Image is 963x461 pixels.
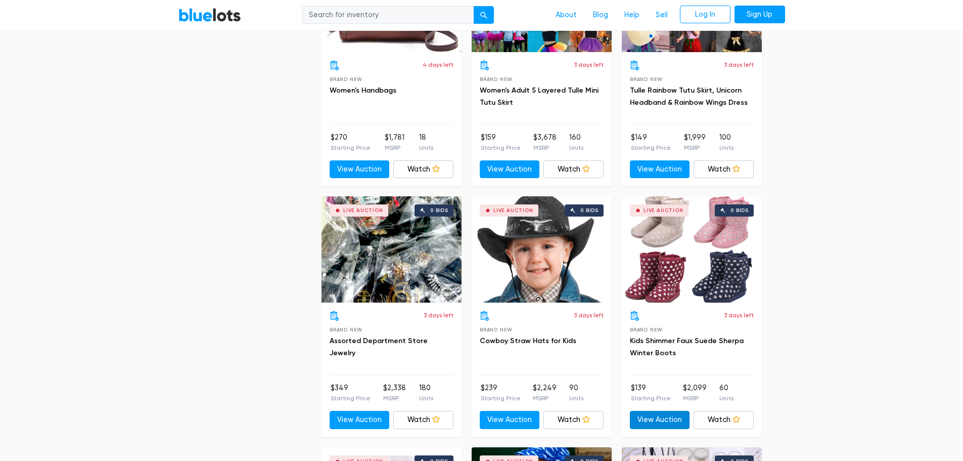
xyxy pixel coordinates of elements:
[480,160,540,179] a: View Auction
[574,311,604,320] p: 3 days left
[631,143,671,152] p: Starting Price
[533,132,557,152] li: $3,678
[683,394,707,403] p: MSRP
[423,60,453,69] p: 4 days left
[480,411,540,429] a: View Auction
[631,383,671,403] li: $139
[684,143,706,152] p: MSRP
[481,143,521,152] p: Starting Price
[580,208,599,213] div: 0 bids
[330,86,396,95] a: Women's Handbags
[419,132,433,152] li: 18
[481,394,521,403] p: Starting Price
[694,160,754,179] a: Watch
[735,6,785,24] a: Sign Up
[481,383,521,403] li: $239
[543,411,604,429] a: Watch
[724,311,754,320] p: 3 days left
[719,143,733,152] p: Units
[630,160,690,179] a: View Auction
[719,132,733,152] li: 100
[533,394,557,403] p: MSRP
[569,394,583,403] p: Units
[481,132,521,152] li: $159
[493,208,533,213] div: Live Auction
[644,208,683,213] div: Live Auction
[330,337,428,357] a: Assorted Department Store Jewelry
[533,383,557,403] li: $2,249
[547,6,585,25] a: About
[480,86,599,107] a: Women's Adult 5 Layered Tulle Mini Tutu Skirt
[724,60,754,69] p: 3 days left
[393,160,453,179] a: Watch
[424,311,453,320] p: 3 days left
[178,8,241,22] a: BlueLots
[330,160,390,179] a: View Auction
[719,383,733,403] li: 60
[569,132,583,152] li: 160
[331,143,371,152] p: Starting Price
[630,337,744,357] a: Kids Shimmer Faux Suede Sherpa Winter Boots
[631,132,671,152] li: $149
[543,160,604,179] a: Watch
[569,143,583,152] p: Units
[630,86,748,107] a: Tulle Rainbow Tutu Skirt, Unicorn Headband & Rainbow Wings Dress
[383,383,406,403] li: $2,338
[533,143,557,152] p: MSRP
[480,327,513,332] span: Brand New
[331,383,371,403] li: $349
[419,394,433,403] p: Units
[330,76,362,82] span: Brand New
[393,411,453,429] a: Watch
[569,383,583,403] li: 90
[385,143,404,152] p: MSRP
[684,132,706,152] li: $1,999
[383,394,406,403] p: MSRP
[574,60,604,69] p: 3 days left
[585,6,616,25] a: Blog
[616,6,648,25] a: Help
[322,196,462,303] a: Live Auction 0 bids
[331,132,371,152] li: $270
[694,411,754,429] a: Watch
[630,411,690,429] a: View Auction
[330,327,362,332] span: Brand New
[730,208,749,213] div: 0 bids
[302,6,474,24] input: Search for inventory
[330,411,390,429] a: View Auction
[419,143,433,152] p: Units
[683,383,707,403] li: $2,099
[631,394,671,403] p: Starting Price
[719,394,733,403] p: Units
[622,196,762,303] a: Live Auction 0 bids
[630,76,663,82] span: Brand New
[648,6,676,25] a: Sell
[419,383,433,403] li: 180
[343,208,383,213] div: Live Auction
[480,76,513,82] span: Brand New
[680,6,730,24] a: Log In
[430,208,448,213] div: 0 bids
[480,337,576,345] a: Cowboy Straw Hats for Kids
[331,394,371,403] p: Starting Price
[385,132,404,152] li: $1,781
[630,327,663,332] span: Brand New
[472,196,612,303] a: Live Auction 0 bids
